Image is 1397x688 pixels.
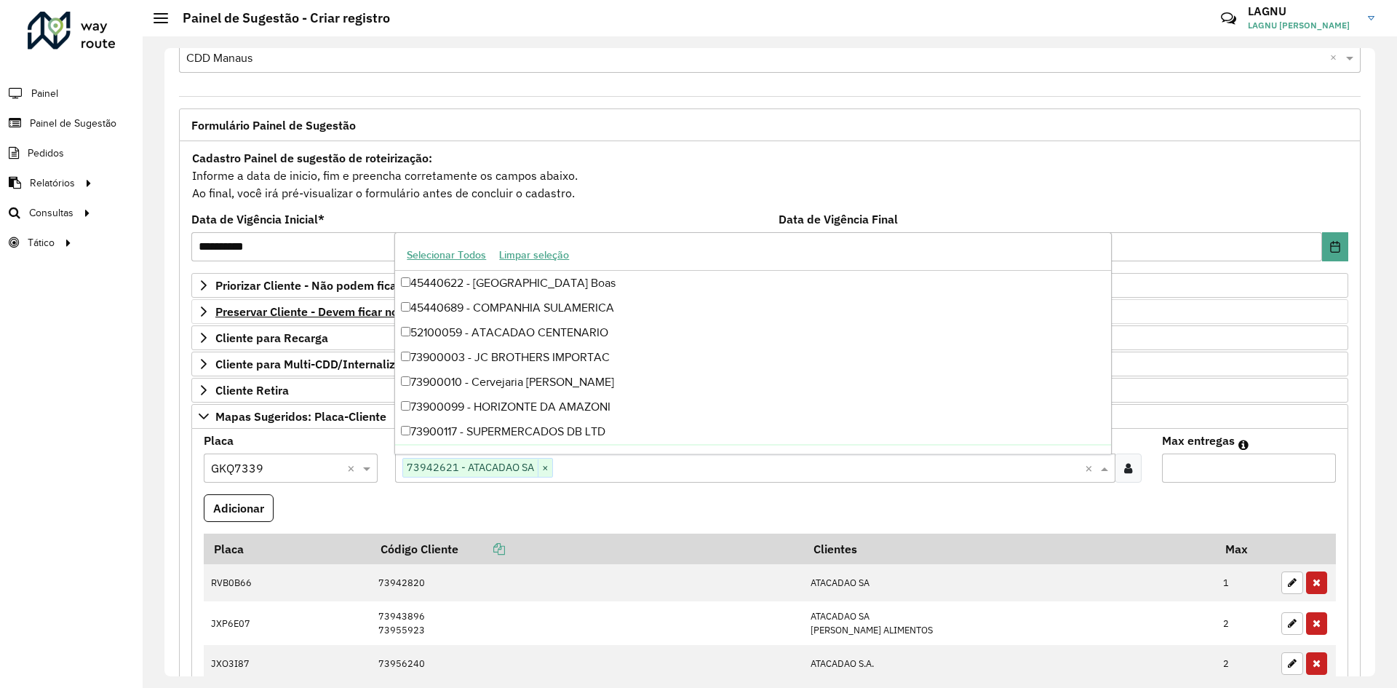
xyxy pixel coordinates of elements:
span: Painel [31,86,58,101]
span: Relatórios [30,175,75,191]
td: 73943896 73955923 [370,601,803,644]
span: Clear all [347,459,359,477]
td: ATACADAO SA [PERSON_NAME] ALIMENTOS [803,601,1216,644]
div: Informe a data de inicio, fim e preencha corretamente os campos abaixo. Ao final, você irá pré-vi... [191,149,1348,202]
span: Cliente para Recarga [215,332,328,344]
a: Mapas Sugeridos: Placa-Cliente [191,404,1348,429]
td: 2 [1216,601,1274,644]
td: RVB0B66 [204,564,370,602]
em: Máximo de clientes que serão colocados na mesma rota com os clientes informados [1238,439,1249,451]
span: Formulário Painel de Sugestão [191,119,356,131]
div: 52100059 - ATACADAO CENTENARIO [395,320,1110,345]
div: 73900003 - JC BROTHERS IMPORTAC [395,345,1110,370]
div: 45440622 - [GEOGRAPHIC_DATA] Boas [395,271,1110,296]
span: Preservar Cliente - Devem ficar no buffer, não roteirizar [215,306,512,317]
td: JXP6E07 [204,601,370,644]
h3: LAGNU [1248,4,1357,18]
span: 73942621 - ATACADAO SA [403,459,538,476]
span: × [538,459,552,477]
div: 73900099 - HORIZONTE DA AMAZONI [395,395,1110,419]
td: 1 [1216,564,1274,602]
span: Priorizar Cliente - Não podem ficar no buffer [215,280,453,291]
ng-dropdown-panel: Options list [394,232,1111,454]
a: Cliente para Recarga [191,325,1348,350]
strong: Cadastro Painel de sugestão de roteirização: [192,151,432,165]
h2: Painel de Sugestão - Criar registro [168,10,390,26]
span: LAGNU [PERSON_NAME] [1248,19,1357,32]
a: Contato Rápido [1213,3,1244,34]
td: 73956240 [370,645,803,683]
label: Max entregas [1162,432,1235,449]
div: 73901000 - GOL LINHAS AEREAS SA [395,444,1110,469]
a: Copiar [458,542,505,556]
span: Consultas [29,205,73,221]
td: JXO3I87 [204,645,370,683]
span: Clear all [1085,459,1097,477]
th: Max [1216,534,1274,564]
td: 73942820 [370,564,803,602]
td: 2 [1216,645,1274,683]
label: Placa [204,432,234,449]
button: Selecionar Todos [400,244,493,266]
td: ATACADAO SA [803,564,1216,602]
a: Preservar Cliente - Devem ficar no buffer, não roteirizar [191,299,1348,324]
button: Adicionar [204,494,274,522]
span: Clear all [1330,50,1342,67]
button: Limpar seleção [493,244,576,266]
label: Data de Vigência Inicial [191,210,325,228]
th: Código Cliente [370,534,803,564]
a: Cliente para Multi-CDD/Internalização [191,352,1348,376]
a: Cliente Retira [191,378,1348,403]
span: Mapas Sugeridos: Placa-Cliente [215,411,386,422]
a: Priorizar Cliente - Não podem ficar no buffer [191,273,1348,298]
div: 73900010 - Cervejaria [PERSON_NAME] [395,370,1110,395]
span: Pedidos [28,146,64,161]
span: Painel de Sugestão [30,116,116,131]
th: Clientes [803,534,1216,564]
label: Data de Vigência Final [779,210,898,228]
td: ATACADAO S.A. [803,645,1216,683]
button: Choose Date [1322,232,1348,261]
span: Cliente para Multi-CDD/Internalização [215,358,421,370]
span: Tático [28,235,55,250]
div: 45440689 - COMPANHIA SULAMERICA [395,296,1110,320]
span: Cliente Retira [215,384,289,396]
div: 73900117 - SUPERMERCADOS DB LTD [395,419,1110,444]
th: Placa [204,534,370,564]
